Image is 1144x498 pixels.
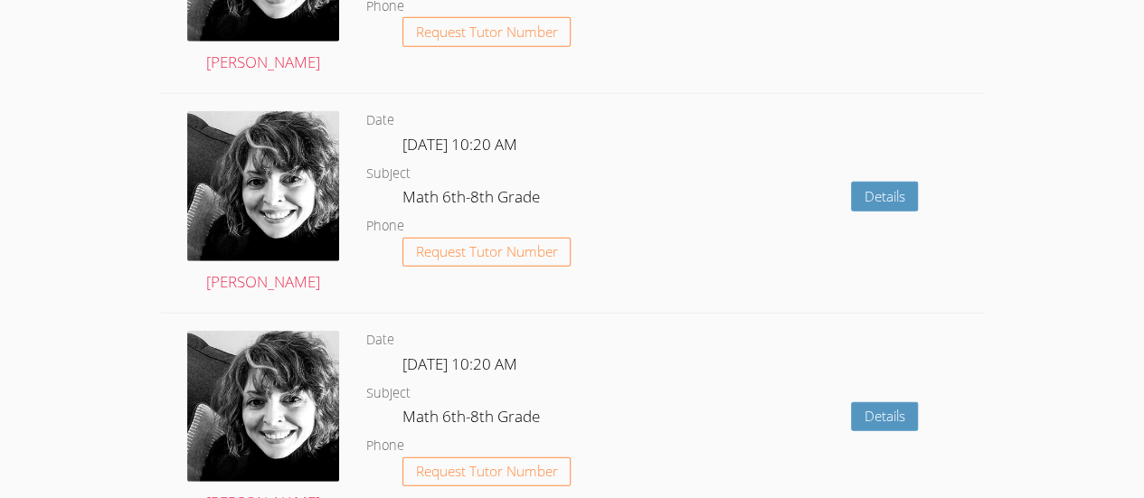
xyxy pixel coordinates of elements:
[187,111,339,262] img: avatar.png
[366,109,394,132] dt: Date
[402,238,572,268] button: Request Tutor Number
[187,111,339,296] a: [PERSON_NAME]
[402,404,544,435] dd: Math 6th-8th Grade
[366,382,411,405] dt: Subject
[416,25,558,39] span: Request Tutor Number
[416,245,558,258] span: Request Tutor Number
[402,134,517,155] span: [DATE] 10:20 AM
[402,184,544,215] dd: Math 6th-8th Grade
[366,435,404,457] dt: Phone
[851,182,919,211] a: Details
[366,329,394,352] dt: Date
[851,402,919,432] a: Details
[366,215,404,238] dt: Phone
[402,353,517,374] span: [DATE] 10:20 AM
[416,465,558,478] span: Request Tutor Number
[402,457,572,487] button: Request Tutor Number
[187,331,339,482] img: avatar.png
[402,17,572,47] button: Request Tutor Number
[366,163,411,185] dt: Subject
